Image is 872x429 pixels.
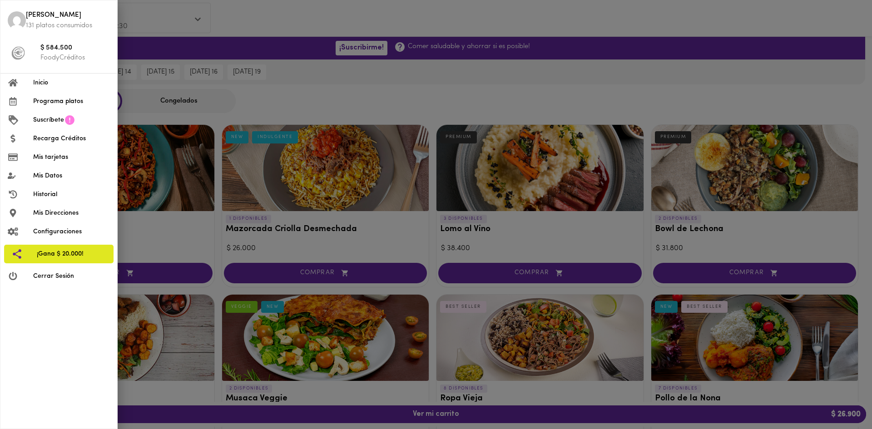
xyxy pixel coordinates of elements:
[33,190,110,199] span: Historial
[33,208,110,218] span: Mis Direcciones
[26,10,110,21] span: [PERSON_NAME]
[40,53,110,63] p: FoodyCréditos
[33,153,110,162] span: Mis tarjetas
[11,46,25,60] img: foody-creditos-black.png
[819,376,863,420] iframe: Messagebird Livechat Widget
[37,249,106,259] span: ¡Gana $ 20.000!
[33,171,110,181] span: Mis Datos
[33,134,110,143] span: Recarga Créditos
[26,21,110,30] p: 131 platos consumidos
[33,271,110,281] span: Cerrar Sesión
[33,97,110,106] span: Programa platos
[33,78,110,88] span: Inicio
[40,43,110,54] span: $ 584.500
[33,115,64,125] span: Suscríbete
[33,227,110,237] span: Configuraciones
